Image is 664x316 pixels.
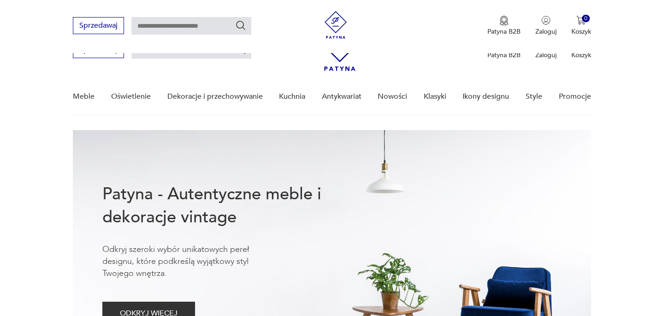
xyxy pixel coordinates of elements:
[424,79,446,114] a: Klasyki
[322,11,350,39] img: Patyna - sklep z meblami i dekoracjami vintage
[279,79,305,114] a: Kuchnia
[487,16,521,36] a: Ikona medaluPatyna B2B
[487,51,521,60] p: Patyna B2B
[499,16,509,26] img: Ikona medalu
[571,16,591,36] button: 0Koszyk
[462,79,509,114] a: Ikony designu
[576,16,586,25] img: Ikona koszyka
[102,244,278,280] p: Odkryj szeroki wybór unikatowych pereł designu, które podkreślą wyjątkowy styl Twojego wnętrza.
[487,16,521,36] button: Patyna B2B
[535,27,557,36] p: Zaloguj
[526,79,542,114] a: Style
[535,51,557,60] p: Zaloguj
[102,183,351,229] h1: Patyna - Autentyczne meble i dekoracje vintage
[559,79,591,114] a: Promocje
[378,79,407,114] a: Nowości
[571,27,591,36] p: Koszyk
[322,79,362,114] a: Antykwariat
[73,17,124,34] button: Sprzedawaj
[541,16,551,25] img: Ikonka użytkownika
[487,27,521,36] p: Patyna B2B
[73,79,95,114] a: Meble
[235,20,246,31] button: Szukaj
[571,51,591,60] p: Koszyk
[73,47,124,54] a: Sprzedawaj
[73,23,124,30] a: Sprzedawaj
[167,79,263,114] a: Dekoracje i przechowywanie
[535,16,557,36] button: Zaloguj
[111,79,151,114] a: Oświetlenie
[582,15,590,23] div: 0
